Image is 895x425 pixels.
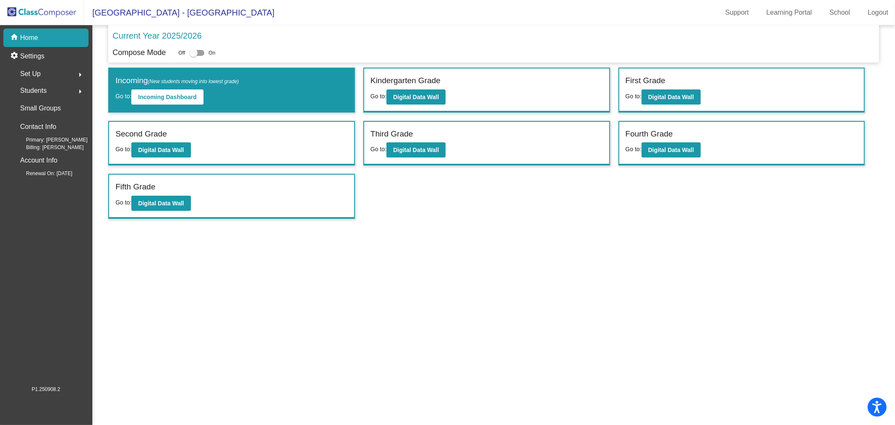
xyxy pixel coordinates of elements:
label: Kindergarten Grade [371,75,441,87]
p: Settings [20,51,44,61]
b: Digital Data Wall [648,147,694,153]
a: Learning Portal [760,6,819,19]
span: Go to: [115,199,131,206]
b: Digital Data Wall [393,94,439,100]
span: Set Up [20,68,41,80]
button: Digital Data Wall [642,142,701,157]
mat-icon: home [10,33,20,43]
b: Digital Data Wall [393,147,439,153]
a: School [823,6,857,19]
mat-icon: arrow_right [75,87,85,97]
a: Support [719,6,756,19]
b: Digital Data Wall [648,94,694,100]
label: Incoming [115,75,239,87]
span: Go to: [626,146,642,152]
span: Billing: [PERSON_NAME] [13,144,83,151]
b: Digital Data Wall [138,147,184,153]
p: Current Year 2025/2026 [112,29,201,42]
label: Fifth Grade [115,181,155,193]
span: Go to: [115,93,131,100]
span: Go to: [115,146,131,152]
span: Renewal On: [DATE] [13,170,72,177]
button: Digital Data Wall [131,142,190,157]
b: Incoming Dashboard [138,94,196,100]
span: Go to: [371,146,386,152]
p: Home [20,33,38,43]
span: [GEOGRAPHIC_DATA] - [GEOGRAPHIC_DATA] [84,6,274,19]
p: Contact Info [20,121,56,133]
span: Off [178,49,185,57]
span: Students [20,85,47,97]
a: Logout [861,6,895,19]
button: Digital Data Wall [642,89,701,105]
p: Compose Mode [112,47,166,58]
button: Digital Data Wall [386,142,446,157]
span: Go to: [626,93,642,100]
label: Third Grade [371,128,413,140]
button: Digital Data Wall [386,89,446,105]
span: On [209,49,215,57]
label: Second Grade [115,128,167,140]
span: Primary: [PERSON_NAME] [13,136,88,144]
span: (New students moving into lowest grade) [148,79,239,84]
button: Incoming Dashboard [131,89,203,105]
p: Account Info [20,155,57,166]
label: Fourth Grade [626,128,673,140]
label: First Grade [626,75,665,87]
b: Digital Data Wall [138,200,184,207]
mat-icon: settings [10,51,20,61]
mat-icon: arrow_right [75,70,85,80]
p: Small Groups [20,102,61,114]
span: Go to: [371,93,386,100]
button: Digital Data Wall [131,196,190,211]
